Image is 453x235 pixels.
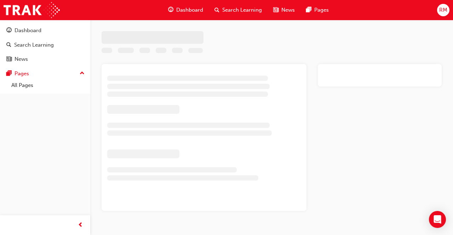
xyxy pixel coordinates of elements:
[176,6,203,14] span: Dashboard
[6,28,12,34] span: guage-icon
[314,6,329,14] span: Pages
[3,67,87,80] button: Pages
[3,23,87,67] button: DashboardSearch LearningNews
[281,6,295,14] span: News
[439,6,447,14] span: RM
[306,6,311,14] span: pages-icon
[429,211,446,228] div: Open Intercom Messenger
[6,42,11,48] span: search-icon
[78,221,83,230] span: prev-icon
[273,6,279,14] span: news-icon
[300,3,334,17] a: pages-iconPages
[437,4,449,16] button: RM
[168,6,173,14] span: guage-icon
[8,80,87,91] a: All Pages
[6,56,12,63] span: news-icon
[188,48,203,54] span: Learning resource code
[222,6,262,14] span: Search Learning
[268,3,300,17] a: news-iconNews
[15,70,29,78] div: Pages
[162,3,209,17] a: guage-iconDashboard
[14,41,54,49] div: Search Learning
[4,2,60,18] img: Trak
[209,3,268,17] a: search-iconSearch Learning
[6,71,12,77] span: pages-icon
[15,55,28,63] div: News
[15,27,41,35] div: Dashboard
[3,39,87,52] a: Search Learning
[3,53,87,66] a: News
[80,69,85,78] span: up-icon
[3,24,87,37] a: Dashboard
[214,6,219,14] span: search-icon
